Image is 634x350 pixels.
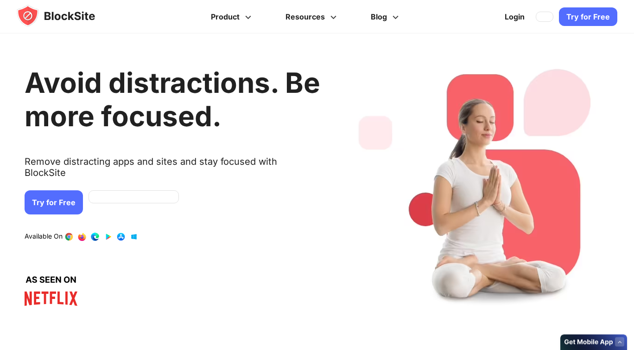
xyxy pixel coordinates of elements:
[559,7,617,26] a: Try for Free
[25,232,63,241] text: Available On
[499,6,530,28] a: Login
[17,5,113,27] img: blocksite-icon.5d769676.svg
[25,156,320,186] text: Remove distracting apps and sites and stay focused with BlockSite
[25,66,320,133] h1: Avoid distractions. Be more focused.
[25,190,83,214] a: Try for Free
